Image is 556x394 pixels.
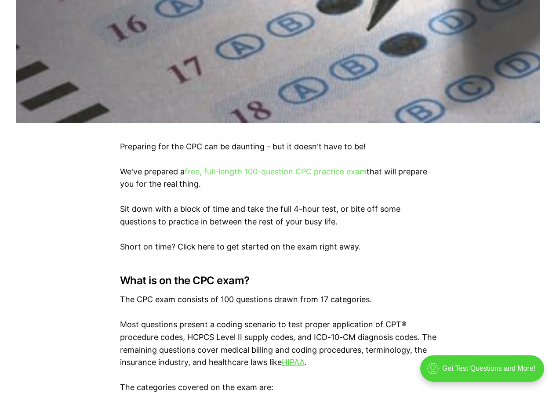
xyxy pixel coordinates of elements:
[120,241,436,253] p: Short on time? Click here to get started on the exam right away.
[185,167,367,176] a: free, full-length 100-question CPC practice exam
[413,351,556,394] iframe: portal-trigger
[120,381,436,394] p: The categories covered on the exam are:
[120,166,436,191] p: We've prepared a that will prepare you for the real thing.
[120,318,436,369] p: Most questions present a coding scenario to test proper application of CPT® procedure codes, HCPC...
[120,203,436,228] p: Sit down with a block of time and take the full 4-hour test, or bite off some questions to practi...
[120,293,436,306] p: The CPC exam consists of 100 questions drawn from 17 categories.
[120,141,436,153] p: Preparing for the CPC can be daunting - but it doesn't have to be!
[282,358,305,367] a: HIPAA
[120,275,436,287] h3: What is on the CPC exam?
